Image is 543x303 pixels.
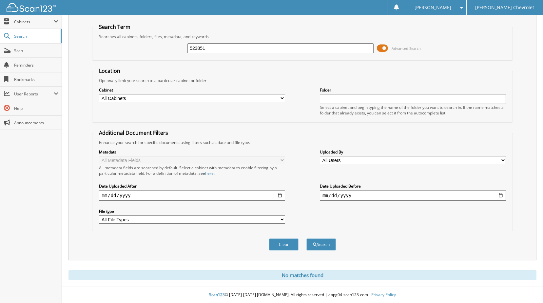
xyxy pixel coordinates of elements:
span: [PERSON_NAME] Chevrolet [475,6,534,10]
span: Advanced Search [392,46,421,51]
span: Scan123 [209,292,225,297]
label: File type [99,209,285,214]
div: Select a cabinet and begin typing the name of the folder you want to search in. If the name match... [320,105,506,116]
img: scan123-logo-white.svg [7,3,56,12]
span: Help [14,106,58,111]
div: All metadata fields are searched by default. Select a cabinet with metadata to enable filtering b... [99,165,285,176]
legend: Search Term [96,23,134,30]
div: Searches all cabinets, folders, files, metadata, and keywords [96,34,509,39]
div: Optionally limit your search to a particular cabinet or folder [96,78,509,83]
a: here [205,171,214,176]
span: Reminders [14,62,58,68]
legend: Additional Document Filters [96,129,171,136]
span: User Reports [14,91,54,97]
span: Announcements [14,120,58,126]
span: Cabinets [14,19,54,25]
button: Clear [269,238,299,251]
label: Date Uploaded After [99,183,285,189]
span: Search [14,33,57,39]
div: Enhance your search for specific documents using filters such as date and file type. [96,140,509,145]
button: Search [306,238,336,251]
label: Metadata [99,149,285,155]
input: end [320,190,506,201]
div: No matches found [68,270,536,280]
label: Uploaded By [320,149,506,155]
span: Bookmarks [14,77,58,82]
a: Privacy Policy [371,292,396,297]
label: Folder [320,87,506,93]
legend: Location [96,67,124,74]
input: start [99,190,285,201]
span: Scan [14,48,58,53]
label: Cabinet [99,87,285,93]
div: © [DATE]-[DATE] [DOMAIN_NAME]. All rights reserved | appg04-scan123-com | [62,287,543,303]
span: [PERSON_NAME] [415,6,451,10]
label: Date Uploaded Before [320,183,506,189]
iframe: Chat Widget [510,272,543,303]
